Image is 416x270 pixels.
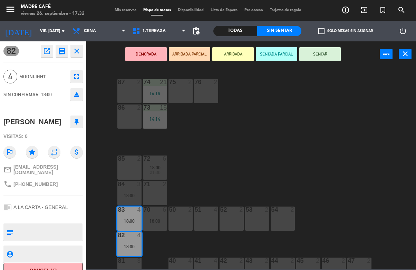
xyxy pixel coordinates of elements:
div: 2 [163,181,167,187]
i: close [72,47,81,55]
div: 21 [160,79,167,85]
span: 18:00 [41,92,52,97]
div: 2 [290,258,294,264]
div: Sin sentar [257,26,301,36]
i: add_circle_outline [341,6,350,14]
span: Cena [84,29,96,33]
a: mail_outline[EMAIL_ADDRESS][DOMAIN_NAME] [3,164,83,175]
div: 14:14 [143,117,167,121]
i: phone [3,180,12,188]
div: 2 [239,258,243,264]
button: ARRIBADA PARCIAL [169,47,210,61]
div: 2 [341,258,346,264]
div: 2 [188,207,192,213]
span: Disponibilidad [174,8,207,12]
i: person_pin [6,250,13,258]
i: mail_outline [3,166,12,174]
div: 2 [265,207,269,213]
span: [PHONE_NUMBER] [13,181,58,187]
div: 4 [137,207,141,213]
div: 52 [220,207,221,213]
span: Mapa de mesas [140,8,174,12]
button: fullscreen [70,70,83,83]
div: 4 [137,232,141,238]
div: 40 [169,258,170,264]
button: DEMORADA [125,47,167,61]
button: ARRIBADA [212,47,254,61]
div: 3 [137,181,141,187]
div: 54 [271,207,272,213]
i: power_settings_new [399,27,407,35]
div: 18:00 [117,244,142,249]
button: close [399,49,412,59]
i: arrow_drop_down [59,27,67,35]
div: 2 [316,258,320,264]
span: 21:30 [150,170,161,175]
div: 46 [322,258,323,264]
div: 4 [214,258,218,264]
span: 4 [3,70,17,83]
div: 42 [220,258,221,264]
i: attach_money [70,146,83,158]
div: Madre Café [21,3,85,10]
button: menu [5,4,16,17]
button: SENTADA PARCIAL [256,47,297,61]
div: Todas [213,26,258,36]
i: menu [5,4,16,14]
span: Moonlight [19,73,67,81]
i: outlined_flag [3,146,16,158]
i: repeat [48,146,60,158]
div: 2 [188,79,192,85]
div: 2 [290,207,294,213]
i: turned_in_not [379,6,387,14]
button: open_in_new [41,45,53,57]
div: Visitas: 0 [3,130,83,142]
span: RESERVAR MESA [336,4,355,16]
span: WALK IN [355,4,374,16]
span: Mis reservas [111,8,140,12]
i: open_in_new [43,47,51,55]
span: BUSCAR [392,4,411,16]
div: 4 [214,207,218,213]
button: power_input [380,49,393,59]
span: pending_actions [192,27,200,35]
i: star [26,146,38,158]
button: SENTAR [299,47,341,61]
button: receipt [56,45,68,57]
span: A LA CARTA - GENERAL [13,204,68,210]
div: 6 [163,207,167,213]
label: Solo mesas sin asignar [318,28,373,34]
div: 3 [137,258,141,264]
span: [EMAIL_ADDRESS][DOMAIN_NAME] [13,164,83,175]
i: power_input [382,50,390,58]
span: 82 [3,46,19,56]
div: 2 [367,258,371,264]
span: 1.Terraza [142,29,166,33]
div: [PERSON_NAME] [3,116,61,128]
div: 14:15 [143,91,167,96]
div: 2 [265,258,269,264]
div: 2 [239,207,243,213]
div: 18:00 [117,193,142,198]
div: viernes 26. septiembre - 17:32 [21,10,85,17]
i: subject [6,228,13,236]
i: chrome_reader_mode [3,203,12,211]
div: 2 [137,156,141,162]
